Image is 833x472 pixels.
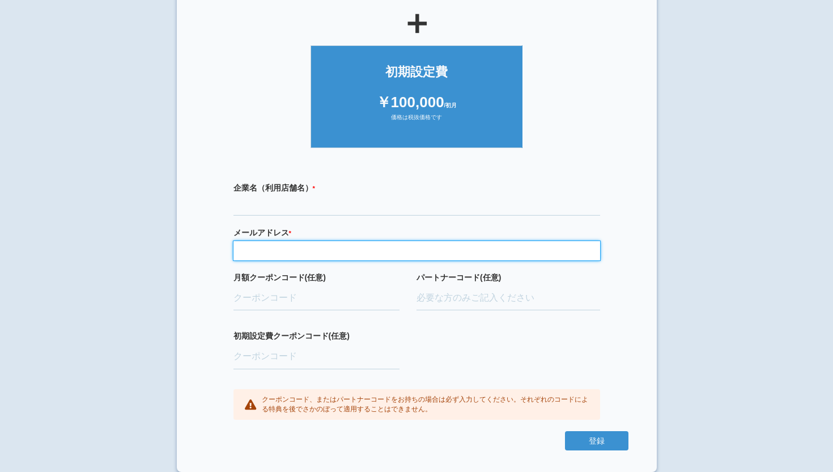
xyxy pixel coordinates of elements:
label: 初期設定費クーポンコード(任意) [233,330,400,342]
input: クーポンコード [233,344,400,369]
input: クーポンコード [233,286,400,311]
button: 登録 [565,431,628,450]
label: 月額クーポンコード(任意) [233,272,400,283]
label: 企業名（利用店舗名） [233,182,600,193]
div: 価格は税抜価格です [322,113,511,130]
span: /初月 [444,102,457,108]
div: ￥100,000 [322,92,511,113]
p: クーポンコード、またはパートナーコードをお持ちの場合は必ず入力してください。それぞれのコードによる特典を後でさかのぼって適用することはできません。 [262,395,589,414]
label: メールアドレス [233,227,600,238]
div: 初期設定費 [322,63,511,81]
div: ＋ [205,6,628,40]
label: パートナーコード(任意) [416,272,600,283]
input: 必要な方のみご記入ください [416,286,600,311]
